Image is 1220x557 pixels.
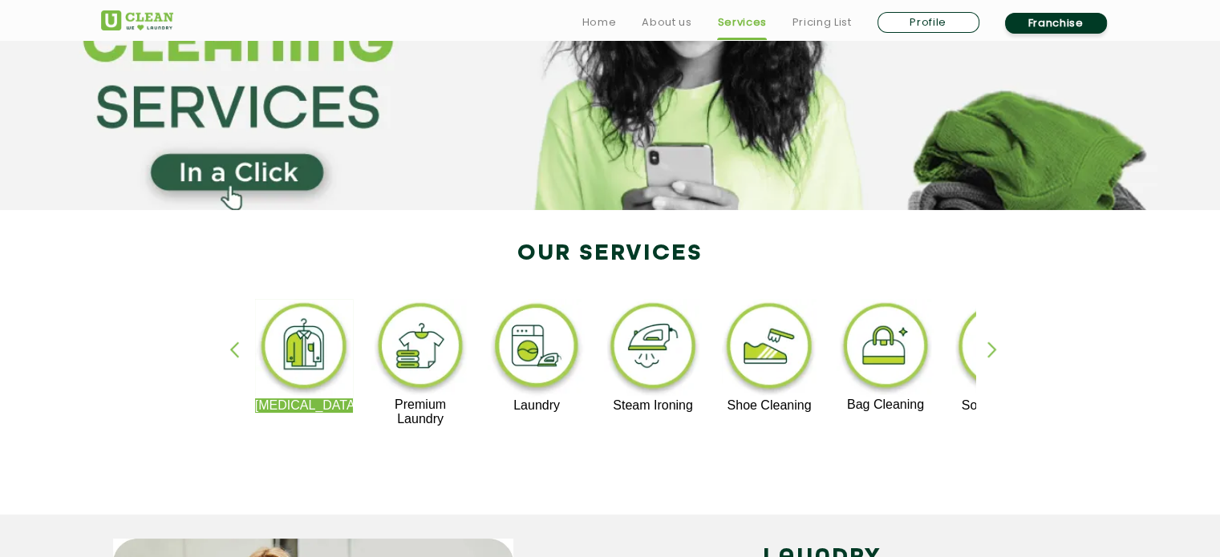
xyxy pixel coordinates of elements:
[952,398,1051,413] p: Sofa Cleaning
[837,299,935,398] img: bag_cleaning_11zon.webp
[952,299,1051,398] img: sofa_cleaning_11zon.webp
[255,398,354,413] p: [MEDICAL_DATA]
[720,299,819,398] img: shoe_cleaning_11zon.webp
[604,398,703,413] p: Steam Ironing
[878,12,979,33] a: Profile
[371,398,470,426] p: Premium Laundry
[101,10,173,30] img: UClean Laundry and Dry Cleaning
[255,299,354,398] img: dry_cleaning_11zon.webp
[792,13,852,32] a: Pricing List
[1005,13,1107,34] a: Franchise
[604,299,703,398] img: steam_ironing_11zon.webp
[488,398,586,413] p: Laundry
[488,299,586,398] img: laundry_cleaning_11zon.webp
[717,13,766,32] a: Services
[371,299,470,398] img: premium_laundry_cleaning_11zon.webp
[642,13,691,32] a: About us
[837,398,935,412] p: Bag Cleaning
[582,13,617,32] a: Home
[720,398,819,413] p: Shoe Cleaning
